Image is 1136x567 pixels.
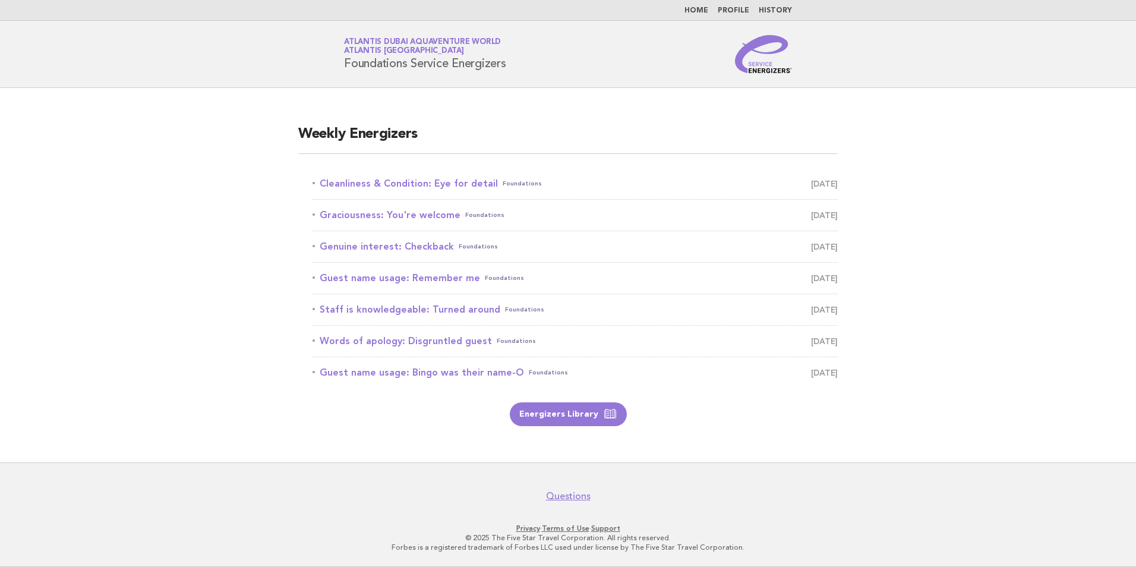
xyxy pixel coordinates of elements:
[298,125,838,154] h2: Weekly Energizers
[313,301,838,318] a: Staff is knowledgeable: Turned aroundFoundations [DATE]
[505,301,544,318] span: Foundations
[204,533,932,543] p: © 2025 The Five Star Travel Corporation. All rights reserved.
[811,333,838,349] span: [DATE]
[718,7,749,14] a: Profile
[313,207,838,223] a: Graciousness: You're welcomeFoundations [DATE]
[591,524,620,533] a: Support
[313,364,838,381] a: Guest name usage: Bingo was their name-OFoundations [DATE]
[516,524,540,533] a: Privacy
[503,175,542,192] span: Foundations
[459,238,498,255] span: Foundations
[344,48,464,55] span: Atlantis [GEOGRAPHIC_DATA]
[485,270,524,286] span: Foundations
[313,270,838,286] a: Guest name usage: Remember meFoundations [DATE]
[313,333,838,349] a: Words of apology: Disgruntled guestFoundations [DATE]
[344,39,506,70] h1: Foundations Service Energizers
[811,238,838,255] span: [DATE]
[529,364,568,381] span: Foundations
[497,333,536,349] span: Foundations
[313,238,838,255] a: Genuine interest: CheckbackFoundations [DATE]
[811,301,838,318] span: [DATE]
[684,7,708,14] a: Home
[811,207,838,223] span: [DATE]
[546,490,591,502] a: Questions
[811,364,838,381] span: [DATE]
[811,270,838,286] span: [DATE]
[313,175,838,192] a: Cleanliness & Condition: Eye for detailFoundations [DATE]
[735,35,792,73] img: Service Energizers
[811,175,838,192] span: [DATE]
[542,524,589,533] a: Terms of Use
[344,38,501,55] a: Atlantis Dubai Aquaventure WorldAtlantis [GEOGRAPHIC_DATA]
[759,7,792,14] a: History
[204,543,932,552] p: Forbes is a registered trademark of Forbes LLC used under license by The Five Star Travel Corpora...
[204,524,932,533] p: · ·
[510,402,627,426] a: Energizers Library
[465,207,504,223] span: Foundations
